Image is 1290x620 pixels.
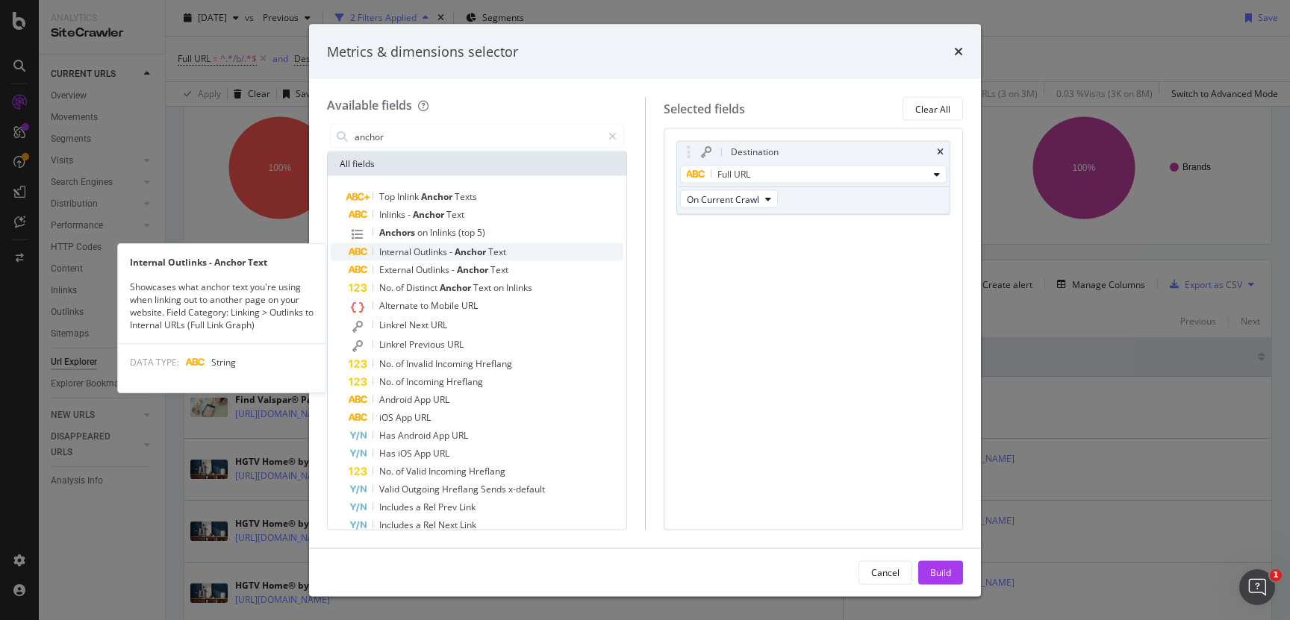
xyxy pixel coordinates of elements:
[664,100,745,117] div: Selected fields
[406,357,435,370] span: Invalid
[458,226,477,239] span: (top
[676,141,951,215] div: DestinationtimesFull URLOn Current Crawl
[457,263,490,276] span: Anchor
[327,42,518,61] div: Metrics & dimensions selector
[398,429,433,442] span: Android
[396,375,406,388] span: of
[680,190,778,208] button: On Current Crawl
[442,483,481,495] span: Hreflang
[414,245,449,258] span: Outlinks
[379,245,414,258] span: Internal
[918,560,963,584] button: Build
[717,168,750,181] span: Full URL
[488,245,506,258] span: Text
[461,299,478,312] span: URL
[416,501,423,513] span: a
[493,281,506,294] span: on
[309,24,981,596] div: modal
[1239,569,1275,605] iframe: Intercom live chat
[402,483,442,495] span: Outgoing
[379,393,414,406] span: Android
[414,393,433,406] span: App
[440,281,473,294] span: Anchor
[379,375,396,388] span: No.
[430,226,458,239] span: Inlinks
[396,281,406,294] span: of
[477,226,485,239] span: 5)
[379,357,396,370] span: No.
[397,190,421,203] span: Inlink
[379,263,416,276] span: External
[408,208,413,221] span: -
[416,263,452,276] span: Outlinks
[431,299,461,312] span: Mobile
[476,357,512,370] span: Hreflang
[417,226,430,239] span: on
[328,152,626,176] div: All fields
[398,447,414,460] span: iOS
[859,560,912,584] button: Cancel
[396,411,414,424] span: App
[379,429,398,442] span: Has
[429,465,469,477] span: Incoming
[396,465,406,477] span: of
[687,192,759,205] span: On Current Crawl
[414,447,433,460] span: App
[379,319,409,331] span: Linkrel
[455,190,477,203] span: Texts
[409,338,447,351] span: Previous
[459,501,476,513] span: Link
[379,483,402,495] span: Valid
[438,501,459,513] span: Prev
[406,281,440,294] span: Distinct
[406,375,446,388] span: Incoming
[455,245,488,258] span: Anchor
[409,319,431,331] span: Next
[446,375,483,388] span: Hreflang
[449,245,455,258] span: -
[379,519,416,531] span: Includes
[420,299,431,312] span: to
[473,281,493,294] span: Text
[915,102,950,115] div: Clear All
[406,465,429,477] span: Valid
[433,447,449,460] span: URL
[481,483,508,495] span: Sends
[414,411,431,424] span: URL
[460,519,476,531] span: Link
[118,281,325,332] div: Showcases what anchor text you're using when linking out to another page on your website. Field C...
[379,299,420,312] span: Alternate
[423,519,438,531] span: Rel
[1270,569,1282,581] span: 1
[680,166,947,184] button: Full URL
[433,393,449,406] span: URL
[396,357,406,370] span: of
[379,501,416,513] span: Includes
[871,566,900,578] div: Cancel
[438,519,460,531] span: Next
[379,447,398,460] span: Has
[431,319,447,331] span: URL
[327,97,412,113] div: Available fields
[452,429,468,442] span: URL
[469,465,505,477] span: Hreflang
[379,338,409,351] span: Linkrel
[421,190,455,203] span: Anchor
[379,411,396,424] span: iOS
[416,519,423,531] span: a
[353,125,602,148] input: Search by field name
[731,145,779,160] div: Destination
[379,465,396,477] span: No.
[446,208,464,221] span: Text
[118,256,325,269] div: Internal Outlinks - Anchor Text
[954,42,963,61] div: times
[379,226,417,239] span: Anchors
[433,429,452,442] span: App
[379,190,397,203] span: Top
[490,263,508,276] span: Text
[930,566,951,578] div: Build
[508,483,545,495] span: x-default
[506,281,532,294] span: Inlinks
[452,263,457,276] span: -
[379,281,396,294] span: No.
